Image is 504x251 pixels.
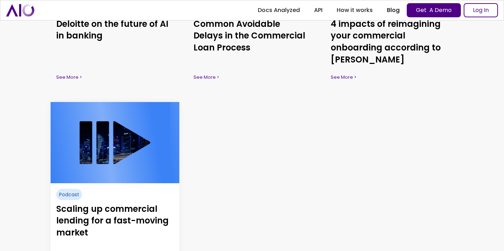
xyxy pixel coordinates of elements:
h3: Common Avoidable Delays in the Commercial Loan Process [193,18,311,54]
a: home [6,4,34,16]
a: Docs Analyzed [251,4,307,17]
h3: 4 impacts of reimagining your commercial onboarding according to [PERSON_NAME] [331,18,448,65]
a: Get A Demo [407,3,461,17]
h3: Deloitte on the future of AI in banking [56,18,174,42]
div: See More > [193,74,311,81]
a: Blog [380,4,407,17]
a: How it works [330,4,380,17]
h3: Scaling up commercial lending for a fast-moving market [56,203,174,239]
a: API [307,4,330,17]
div: See More > [56,74,174,81]
div: Podcast [59,191,79,198]
div: See More > [331,74,448,81]
a: Log In [464,3,498,17]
